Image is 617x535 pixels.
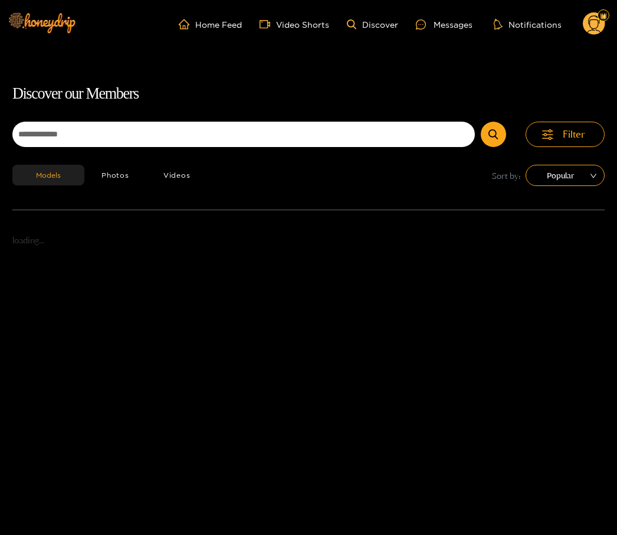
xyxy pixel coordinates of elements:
button: Videos [146,165,208,185]
h1: Discover our Members [12,81,605,106]
img: Fan Level [600,12,607,19]
button: Models [12,165,84,185]
a: Home Feed [179,19,242,30]
button: Submit Search [481,122,506,147]
span: Filter [563,128,585,141]
button: Photos [84,165,146,185]
a: Discover [347,19,398,30]
span: video-camera [260,19,276,30]
span: Popular [534,167,596,184]
span: Sort by: [492,169,521,182]
div: Messages [416,18,472,31]
button: Filter [526,122,605,147]
div: sort [526,165,605,186]
a: Video Shorts [260,19,329,30]
button: Notifications [490,18,565,30]
p: loading... [12,234,605,247]
span: home [179,19,195,30]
